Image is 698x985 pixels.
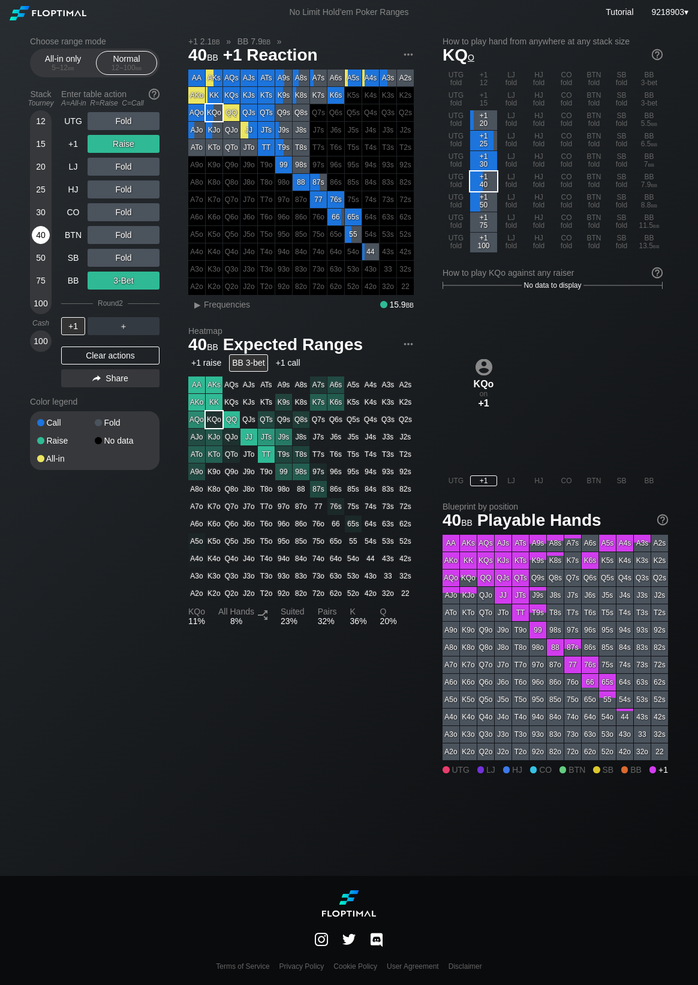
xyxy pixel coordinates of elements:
[310,191,327,208] div: 77
[206,226,222,243] div: 100% fold in prior round
[223,261,240,278] div: 100% fold in prior round
[61,249,85,267] div: SB
[653,221,660,230] span: bb
[498,233,525,252] div: LJ fold
[525,233,552,252] div: HJ fold
[345,243,362,260] div: 100% fold in prior round
[206,122,222,138] div: KJo
[553,212,580,232] div: CO fold
[608,233,635,252] div: SB fold
[223,209,240,225] div: 100% fold in prior round
[498,90,525,110] div: LJ fold
[293,243,309,260] div: 100% fold in prior round
[216,962,269,971] a: Terms of Service
[443,212,470,232] div: UTG fold
[32,226,50,244] div: 40
[310,226,327,243] div: 100% fold in prior round
[470,192,497,212] div: +1 50
[327,70,344,86] div: A6s
[636,70,663,89] div: BB 3-bet
[345,87,362,104] div: 100% fold in prior round
[68,64,74,72] span: bb
[240,209,257,225] div: 100% fold in prior round
[553,90,580,110] div: CO fold
[206,191,222,208] div: 100% fold in prior round
[553,233,580,252] div: CO fold
[468,50,474,63] span: o
[380,174,396,191] div: 100% fold in prior round
[380,70,396,86] div: A3s
[61,158,85,176] div: LJ
[10,6,86,20] img: Floptimal logo
[293,174,309,191] div: 88
[345,191,362,208] div: 100% fold in prior round
[271,7,426,20] div: No Limit Hold’em Poker Ranges
[188,87,205,104] div: AKo
[188,156,205,173] div: 100% fold in prior round
[258,610,267,620] img: Split arrow icon
[223,139,240,156] div: QTo
[88,203,160,221] div: Fold
[223,70,240,86] div: AQs
[362,87,379,104] div: 100% fold in prior round
[362,243,379,260] div: 44
[25,85,56,112] div: Stack
[293,87,309,104] div: K8s
[310,122,327,138] div: 100% fold in prior round
[88,249,160,267] div: Fold
[293,139,309,156] div: T8s
[380,156,396,173] div: 100% fold in prior round
[608,70,635,89] div: SB fold
[206,174,222,191] div: 100% fold in prior round
[270,37,288,46] span: »
[525,131,552,150] div: HJ fold
[223,122,240,138] div: QJo
[652,7,685,17] span: 9218903
[380,139,396,156] div: 100% fold in prior round
[240,226,257,243] div: 100% fold in prior round
[275,226,292,243] div: 100% fold in prior round
[443,192,470,212] div: UTG fold
[345,209,362,225] div: 65s
[443,233,470,252] div: UTG fold
[61,203,85,221] div: CO
[380,243,396,260] div: 100% fold in prior round
[240,87,257,104] div: KJs
[95,418,152,427] div: Fold
[362,104,379,121] div: 100% fold in prior round
[636,110,663,130] div: BB 5.5
[240,174,257,191] div: 100% fold in prior round
[25,99,56,107] div: Tourney
[38,64,88,72] div: 5 – 12
[206,139,222,156] div: KTo
[188,191,205,208] div: 100% fold in prior round
[362,226,379,243] div: 100% fold in prior round
[470,110,497,130] div: +1 20
[636,131,663,150] div: BB 6.5
[327,87,344,104] div: K6s
[188,104,205,121] div: AQo
[651,201,658,209] span: bb
[553,131,580,150] div: CO fold
[327,174,344,191] div: 100% fold in prior round
[608,212,635,232] div: SB fold
[310,104,327,121] div: 100% fold in prior round
[606,7,633,17] a: Tutorial
[636,171,663,191] div: BB 7.9
[293,209,309,225] div: 100% fold in prior round
[580,233,607,252] div: BTN fold
[553,110,580,130] div: CO fold
[443,37,663,46] h2: How to play hand from anywhere at any stack size
[258,226,275,243] div: 100% fold in prior round
[498,151,525,171] div: LJ fold
[310,139,327,156] div: 100% fold in prior round
[99,52,154,74] div: Normal
[397,139,414,156] div: 100% fold in prior round
[368,930,385,950] img: discord.f09ba73b.svg
[310,174,327,191] div: 87s
[362,156,379,173] div: 100% fold in prior round
[61,99,160,107] div: A=All-in R=Raise C=Call
[362,174,379,191] div: 100% fold in prior round
[651,48,664,61] img: help.32db89a4.svg
[32,272,50,290] div: 75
